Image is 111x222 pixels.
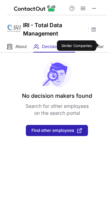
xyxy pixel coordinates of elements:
[26,125,88,136] button: Find other employees
[15,44,27,49] span: About
[7,21,21,35] img: ae8d5afaaf9243f019e781b4d1e63b7b
[31,128,74,133] span: Find other employees
[25,103,89,117] p: Search for other employees on the search portal
[90,44,104,49] span: Similar
[23,21,86,38] h1: IRI - Total Data Management
[42,44,75,49] span: Decision makers
[14,4,56,13] img: ContactOut v5.3.10
[22,92,92,100] header: No decision makers found
[42,60,72,87] img: No leads found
